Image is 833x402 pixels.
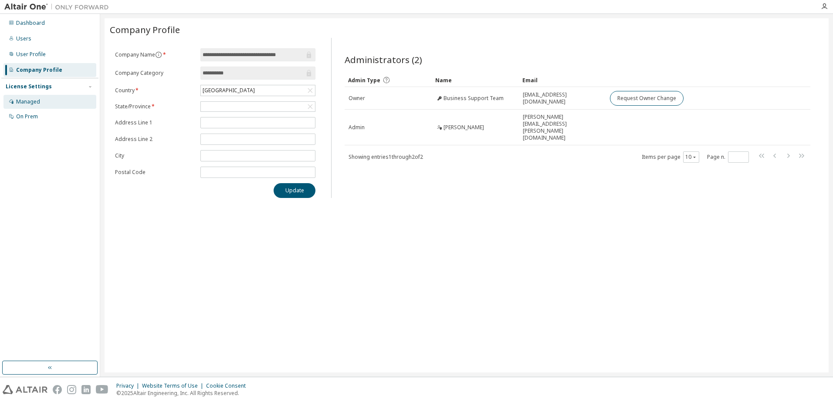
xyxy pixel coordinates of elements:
label: State/Province [115,103,195,110]
span: Admin Type [348,77,380,84]
div: On Prem [16,113,38,120]
div: Website Terms of Use [142,382,206,389]
span: Showing entries 1 through 2 of 2 [349,153,423,161]
span: Items per page [642,151,699,163]
label: Company Category [115,70,195,77]
button: Request Owner Change [610,91,684,106]
img: Altair One [4,3,113,11]
span: [EMAIL_ADDRESS][DOMAIN_NAME] [523,91,602,105]
div: [GEOGRAPHIC_DATA] [201,86,256,95]
span: Company Profile [110,23,180,36]
label: Address Line 2 [115,136,195,143]
span: Admin [349,124,365,131]
div: Email [522,73,603,87]
div: Privacy [116,382,142,389]
img: facebook.svg [53,385,62,394]
img: youtube.svg [96,385,108,394]
div: License Settings [6,83,52,90]
div: Dashboard [16,20,45,27]
label: Address Line 1 [115,119,195,126]
span: Owner [349,95,365,102]
button: 10 [685,154,697,161]
img: altair_logo.svg [3,385,47,394]
label: City [115,152,195,159]
button: Update [274,183,315,198]
label: Company Name [115,51,195,58]
span: Administrators (2) [345,54,422,66]
p: © 2025 Altair Engineering, Inc. All Rights Reserved. [116,389,251,397]
span: Page n. [707,151,749,163]
span: [PERSON_NAME] [444,124,484,131]
div: Managed [16,98,40,105]
div: [GEOGRAPHIC_DATA] [201,85,315,96]
img: linkedin.svg [81,385,91,394]
div: User Profile [16,51,46,58]
div: Name [435,73,515,87]
label: Postal Code [115,169,195,176]
img: instagram.svg [67,385,76,394]
span: Business Support Team [444,95,504,102]
label: Country [115,87,195,94]
div: Users [16,35,31,42]
div: Company Profile [16,67,62,74]
span: [PERSON_NAME][EMAIL_ADDRESS][PERSON_NAME][DOMAIN_NAME] [523,114,602,141]
button: information [155,51,162,58]
div: Cookie Consent [206,382,251,389]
